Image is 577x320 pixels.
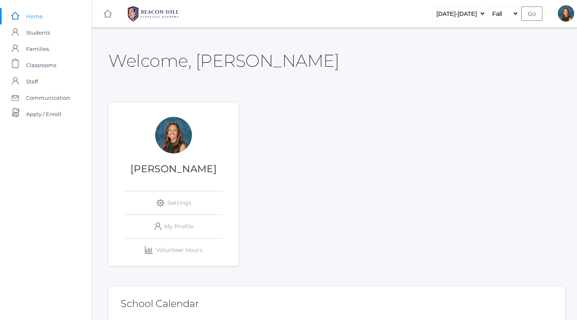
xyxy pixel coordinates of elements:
[125,191,222,215] a: Settings
[26,73,38,90] span: Staff
[108,164,239,174] h1: [PERSON_NAME]
[108,51,339,70] h2: Welcome, [PERSON_NAME]
[26,106,62,122] span: Apply / Enroll
[26,57,56,73] span: Classrooms
[521,7,542,21] input: Go
[121,298,553,309] h2: School Calendar
[125,215,222,238] a: My Profile
[26,90,70,106] span: Communication
[155,117,192,153] div: Andrea Deutsch
[558,5,574,22] div: Andrea Deutsch
[26,24,50,41] span: Students
[125,239,222,262] a: Volunteer Hours
[123,4,184,24] img: 1_BHCALogos-05.png
[26,41,49,57] span: Families
[26,8,43,24] span: Home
